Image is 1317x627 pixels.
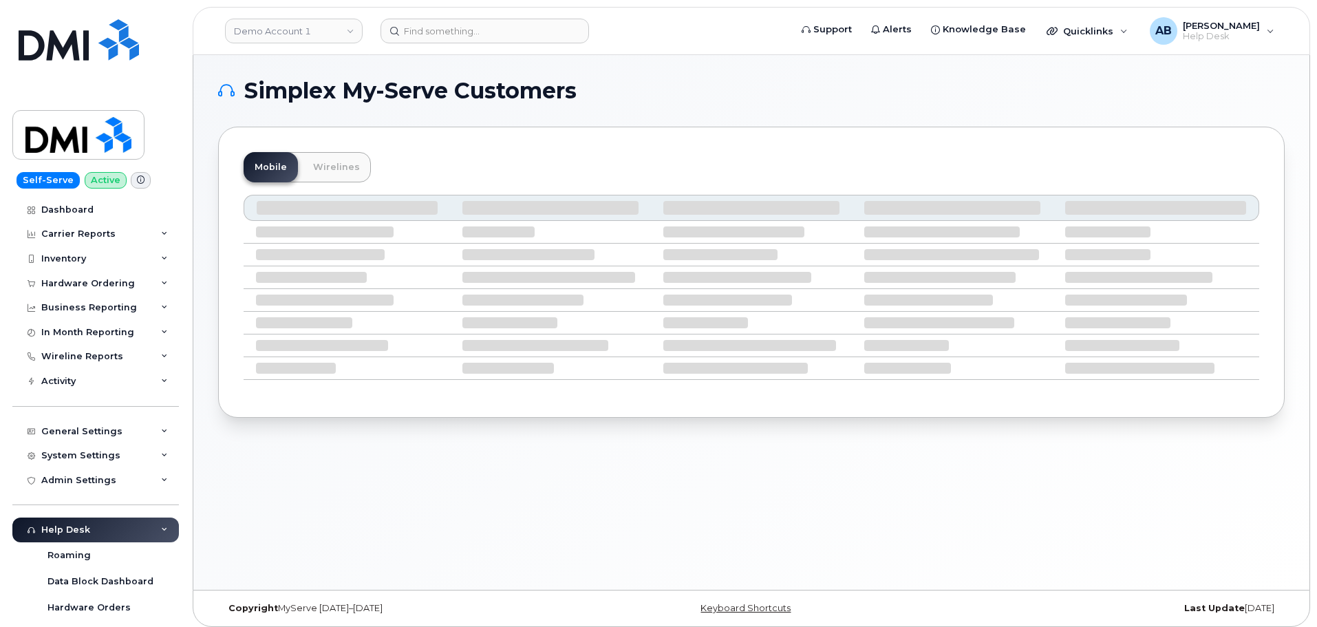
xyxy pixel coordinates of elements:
[929,603,1285,614] div: [DATE]
[244,152,298,182] a: Mobile
[1184,603,1245,613] strong: Last Update
[302,152,371,182] a: Wirelines
[218,603,574,614] div: MyServe [DATE]–[DATE]
[700,603,791,613] a: Keyboard Shortcuts
[228,603,278,613] strong: Copyright
[244,81,577,101] span: Simplex My-Serve Customers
